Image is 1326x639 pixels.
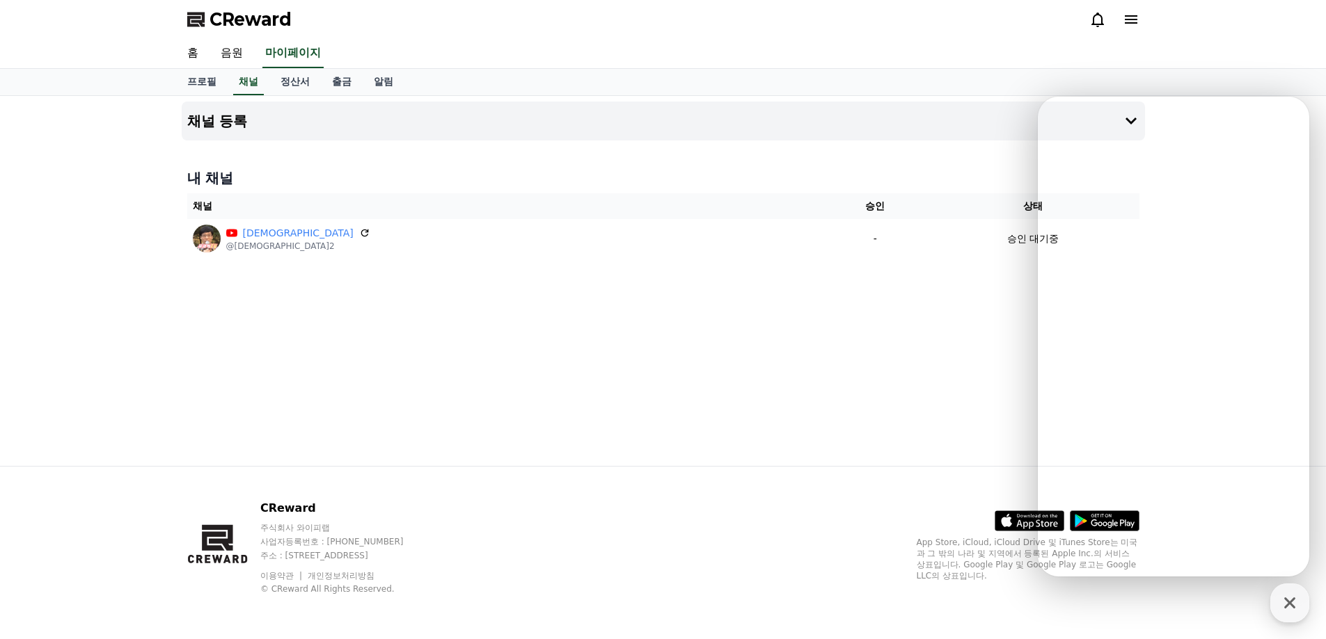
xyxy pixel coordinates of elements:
[917,537,1139,581] p: App Store, iCloud, iCloud Drive 및 iTunes Store는 미국과 그 밖의 나라 및 지역에서 등록된 Apple Inc.의 서비스 상표입니다. Goo...
[308,571,374,581] a: 개인정보처리방침
[260,522,430,533] p: 주식회사 와이피랩
[260,583,430,594] p: © CReward All Rights Reserved.
[210,39,254,68] a: 음원
[260,536,430,547] p: 사업자등록번호 : [PHONE_NUMBER]
[829,232,921,246] p: -
[176,39,210,68] a: 홈
[260,571,304,581] a: 이용약관
[187,8,292,31] a: CReward
[260,550,430,561] p: 주소 : [STREET_ADDRESS]
[193,225,221,252] img: 유느님
[1007,232,1059,246] p: 승인 대기중
[176,69,228,95] a: 프로필
[926,193,1139,219] th: 상태
[187,113,248,129] h4: 채널 등록
[182,102,1145,140] button: 채널 등록
[321,69,363,95] a: 출금
[243,226,354,241] a: [DEMOGRAPHIC_DATA]
[262,39,324,68] a: 마이페이지
[233,69,264,95] a: 채널
[1038,97,1309,576] iframe: Channel chat
[226,241,370,252] p: @[DEMOGRAPHIC_DATA]2
[210,8,292,31] span: CReward
[187,193,824,219] th: 채널
[260,500,430,517] p: CReward
[187,168,1139,188] h4: 내 채널
[269,69,321,95] a: 정산서
[363,69,404,95] a: 알림
[823,193,926,219] th: 승인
